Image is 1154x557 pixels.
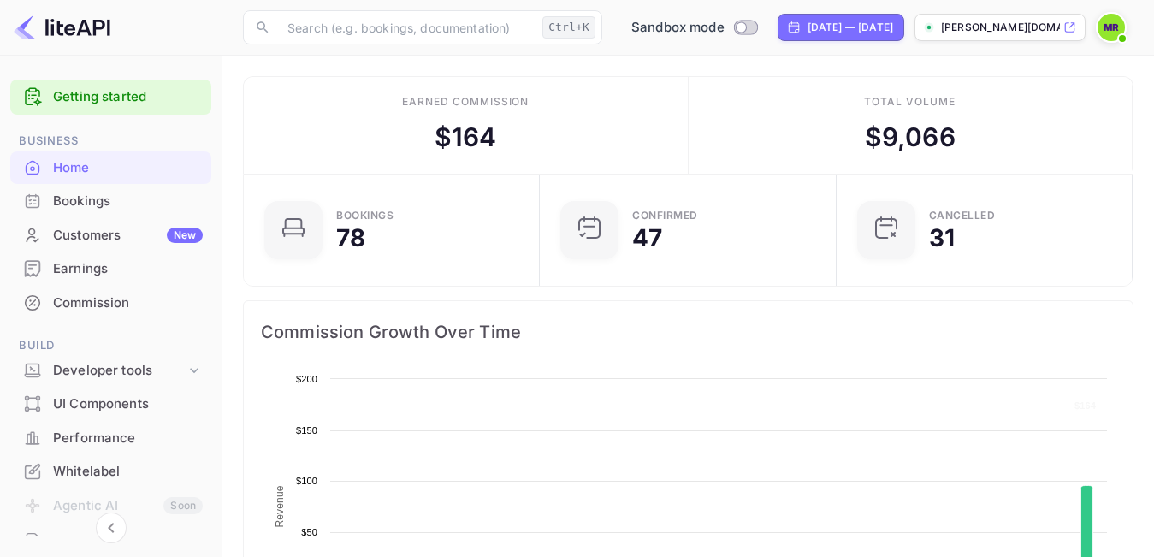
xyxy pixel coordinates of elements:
[53,394,203,414] div: UI Components
[167,228,203,243] div: New
[53,462,203,482] div: Whitelabel
[10,132,211,151] span: Business
[10,287,211,318] a: Commission
[296,476,317,486] text: $100
[10,422,211,453] a: Performance
[277,10,536,44] input: Search (e.g. bookings, documentation)
[53,192,203,211] div: Bookings
[53,87,203,107] a: Getting started
[865,118,956,157] div: $ 9,066
[301,527,317,537] text: $50
[10,287,211,320] div: Commission
[53,361,186,381] div: Developer tools
[624,18,764,38] div: Switch to Production mode
[96,513,127,543] button: Collapse navigation
[296,374,317,384] text: $200
[274,485,286,527] text: Revenue
[53,531,203,551] div: API Logs
[632,226,662,250] div: 47
[10,151,211,185] div: Home
[778,14,904,41] div: Click to change the date range period
[402,94,529,110] div: Earned commission
[10,455,211,487] a: Whitelabel
[10,524,211,556] a: API Logs
[10,455,211,489] div: Whitelabel
[261,318,1116,346] span: Commission Growth Over Time
[296,425,317,436] text: $150
[53,293,203,313] div: Commission
[435,118,497,157] div: $ 164
[53,158,203,178] div: Home
[929,210,996,221] div: CANCELLED
[941,20,1060,35] p: [PERSON_NAME][DOMAIN_NAME]...
[10,252,211,286] div: Earnings
[1098,14,1125,41] img: Moshood Rafiu
[929,226,955,250] div: 31
[14,14,110,41] img: LiteAPI logo
[808,20,893,35] div: [DATE] — [DATE]
[864,94,956,110] div: Total volume
[10,80,211,115] div: Getting started
[632,210,698,221] div: Confirmed
[1074,400,1097,411] text: $164
[10,388,211,419] a: UI Components
[53,226,203,246] div: Customers
[53,429,203,448] div: Performance
[10,388,211,421] div: UI Components
[10,336,211,355] span: Build
[336,226,365,250] div: 78
[542,16,595,39] div: Ctrl+K
[10,422,211,455] div: Performance
[10,219,211,251] a: CustomersNew
[10,185,211,218] div: Bookings
[10,185,211,216] a: Bookings
[631,18,725,38] span: Sandbox mode
[10,252,211,284] a: Earnings
[10,151,211,183] a: Home
[336,210,394,221] div: Bookings
[10,219,211,252] div: CustomersNew
[53,259,203,279] div: Earnings
[10,356,211,386] div: Developer tools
